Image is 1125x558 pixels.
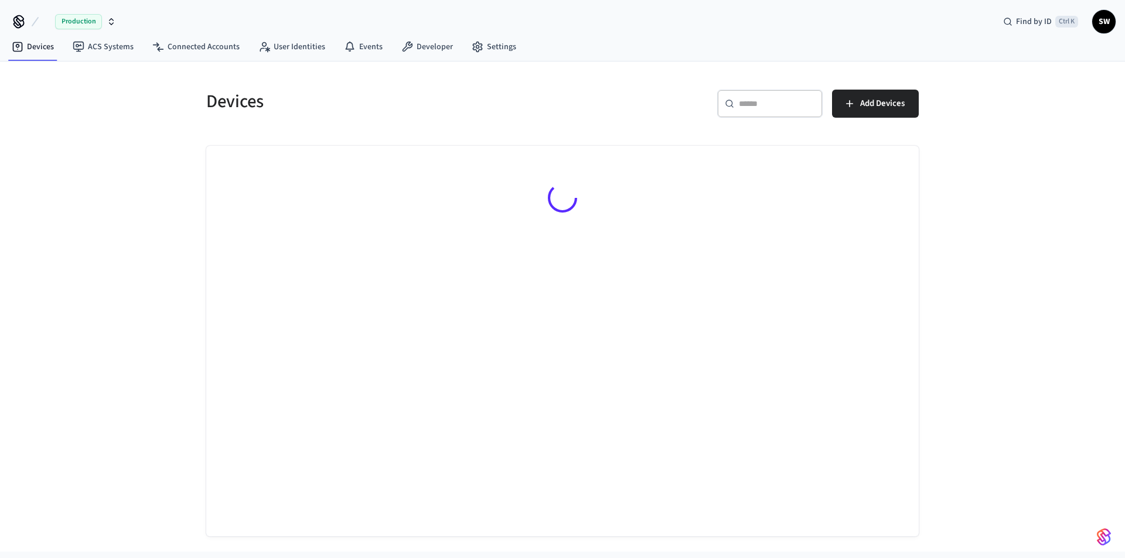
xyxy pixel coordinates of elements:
[860,96,905,111] span: Add Devices
[1055,16,1078,28] span: Ctrl K
[63,36,143,57] a: ACS Systems
[462,36,526,57] a: Settings
[143,36,249,57] a: Connected Accounts
[2,36,63,57] a: Devices
[1016,16,1052,28] span: Find by ID
[335,36,392,57] a: Events
[1097,528,1111,546] img: SeamLogoGradient.69752ec5.svg
[206,90,555,114] h5: Devices
[832,90,919,118] button: Add Devices
[1092,10,1116,33] button: SW
[994,11,1087,32] div: Find by IDCtrl K
[1093,11,1114,32] span: SW
[55,14,102,29] span: Production
[392,36,462,57] a: Developer
[249,36,335,57] a: User Identities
